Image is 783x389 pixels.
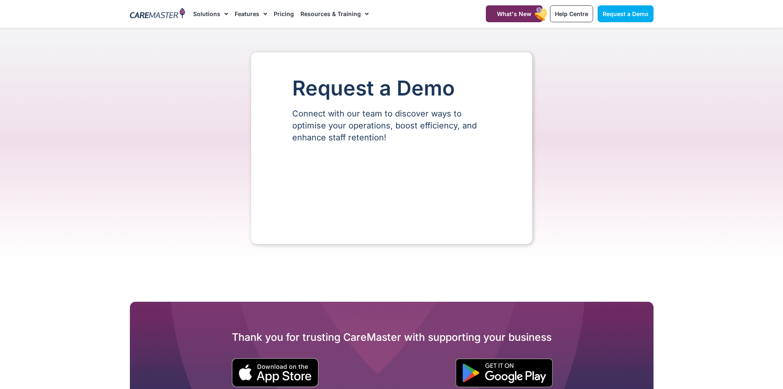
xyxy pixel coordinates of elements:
span: Help Centre [555,10,588,17]
img: small black download on the apple app store button. [231,358,319,387]
a: Request a Demo [598,5,654,22]
span: What's New [497,10,531,17]
img: "Get is on" Black Google play button. [455,359,553,387]
iframe: Form 0 [292,158,491,219]
h2: Thank you for trusting CareMaster with supporting your business [130,331,654,344]
img: CareMaster Logo [130,8,185,20]
span: Request a Demo [603,10,649,17]
h1: Request a Demo [292,77,491,100]
a: What's New [486,5,543,22]
a: Help Centre [550,5,593,22]
p: Connect with our team to discover ways to optimise your operations, boost efficiency, and enhance... [292,108,491,144]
